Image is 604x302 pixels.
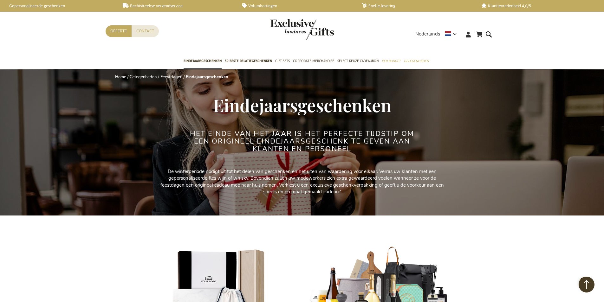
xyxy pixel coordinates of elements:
[106,25,132,37] a: Offerte
[132,25,159,37] a: Contact
[159,168,445,196] p: De winterperiode nodigt uit tot het delen van geschenken en het uiten van waardering voor elkaar....
[130,74,157,80] a: Gelegenheden
[293,58,334,64] span: Corporate Merchandise
[362,3,471,9] a: Snelle levering
[275,58,290,64] span: Gift Sets
[382,58,401,64] span: Per Budget
[415,30,440,38] span: Nederlands
[404,58,429,64] span: Gelegenheden
[115,74,126,80] a: Home
[415,30,461,38] div: Nederlands
[213,93,391,117] span: Eindejaarsgeschenken
[225,58,272,64] span: 50 beste relatiegeschenken
[123,3,232,9] a: Rechtstreekse verzendservice
[160,74,182,80] a: Feestdagen
[183,130,421,153] h2: Het einde van het jaar is het perfecte tijdstip om een origineel eindejaarsgeschenk te geven aan ...
[242,3,352,9] a: Volumkortingen
[186,74,228,80] strong: Eindejaarsgeschenken
[270,19,334,40] img: Exclusive Business gifts logo
[481,3,591,9] a: Klanttevredenheid 4,6/5
[3,3,113,9] a: Gepersonaliseerde geschenken
[337,58,379,64] span: Select Keuze Cadeaubon
[270,19,302,40] a: store logo
[184,58,222,64] span: Eindejaarsgeschenken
